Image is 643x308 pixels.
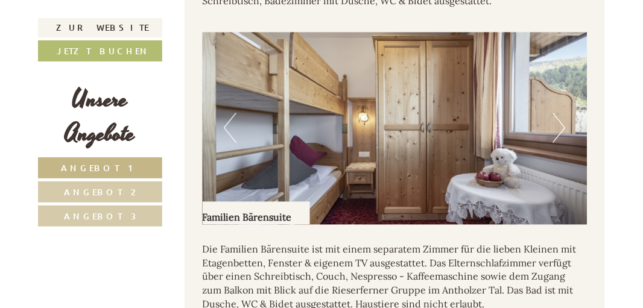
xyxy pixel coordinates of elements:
div: Unsere Angebote [38,83,162,151]
button: Previous [224,113,236,143]
span: Angebot 2 [65,186,136,198]
span: Angebot 1 [62,162,139,174]
img: image [203,32,588,224]
a: Jetzt buchen [38,40,162,61]
span: Angebot 3 [64,210,136,222]
a: Zur Website [38,18,162,37]
div: Familien Bärensuite [203,201,310,224]
button: Next [553,113,566,143]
